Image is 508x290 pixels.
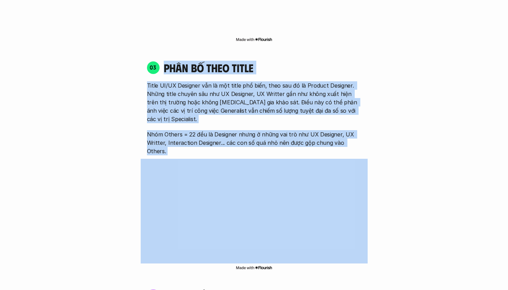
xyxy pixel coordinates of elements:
img: Made with Flourish [236,265,272,270]
p: Nhóm Others = 22 đều là Designer nhưng ở những vai trò như UX Designer, UX Writter, Interaction D... [147,130,361,155]
p: Title UI/UX Designer vẫn là một title phổ biến, theo sau đó là Product Designer. Những title chuy... [147,81,361,123]
img: Made with Flourish [236,37,272,42]
h4: phân bố theo title [164,61,361,74]
p: 03 [150,65,156,70]
iframe: Interactive or visual content [141,159,368,263]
